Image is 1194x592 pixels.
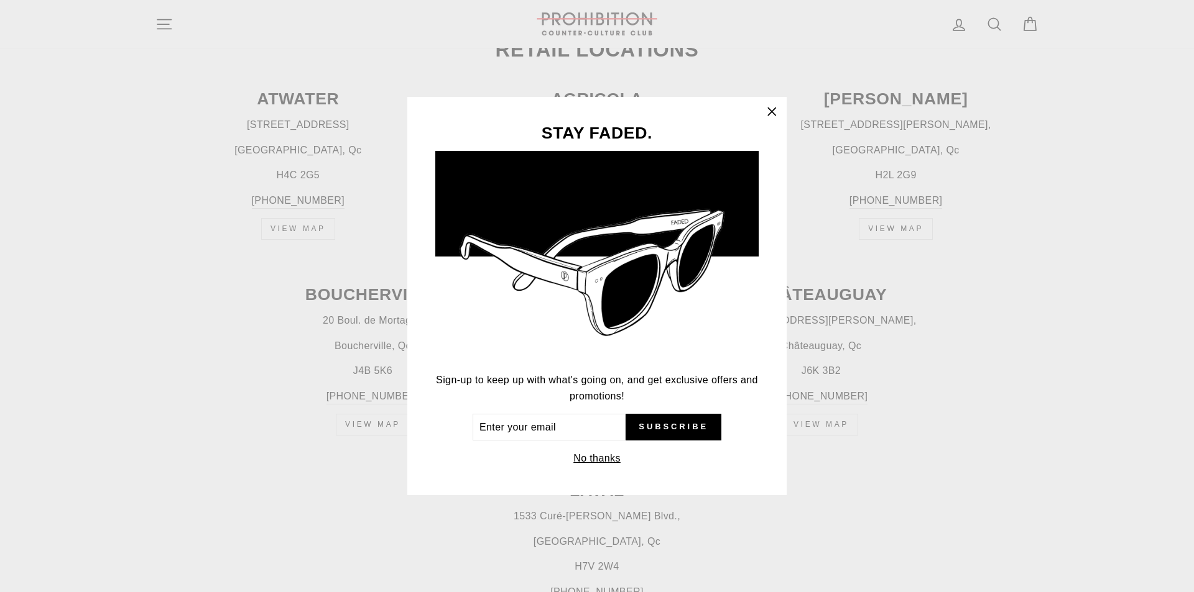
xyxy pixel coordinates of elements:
[570,450,624,467] button: No thanks
[626,414,721,441] button: Subscribe
[639,421,708,432] span: Subscribe
[435,125,759,142] h3: STAY FADED.
[435,372,759,404] p: Sign-up to keep up with what's going on, and get exclusive offers and promotions!
[473,414,626,441] input: Enter your email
